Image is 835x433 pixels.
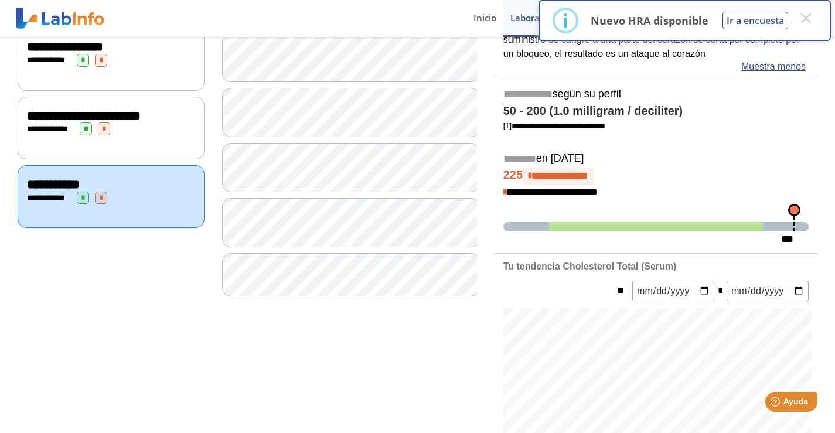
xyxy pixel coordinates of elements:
[503,88,809,101] h5: según su perfil
[731,387,822,420] iframe: Help widget launcher
[563,10,568,31] div: i
[503,104,809,118] h4: 50 - 200 (1.0 milligram / deciliter)
[795,8,816,29] button: Close this dialog
[503,121,605,130] a: [1]
[591,13,708,28] p: Nuevo HRA disponible
[722,12,788,29] button: Ir a encuesta
[632,281,714,301] input: mm/dd/yyyy
[503,168,809,185] h4: 225
[741,60,806,74] a: Muestra menos
[503,152,809,166] h5: en [DATE]
[727,281,809,301] input: mm/dd/yyyy
[503,261,676,271] b: Tu tendencia Cholesterol Total (Serum)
